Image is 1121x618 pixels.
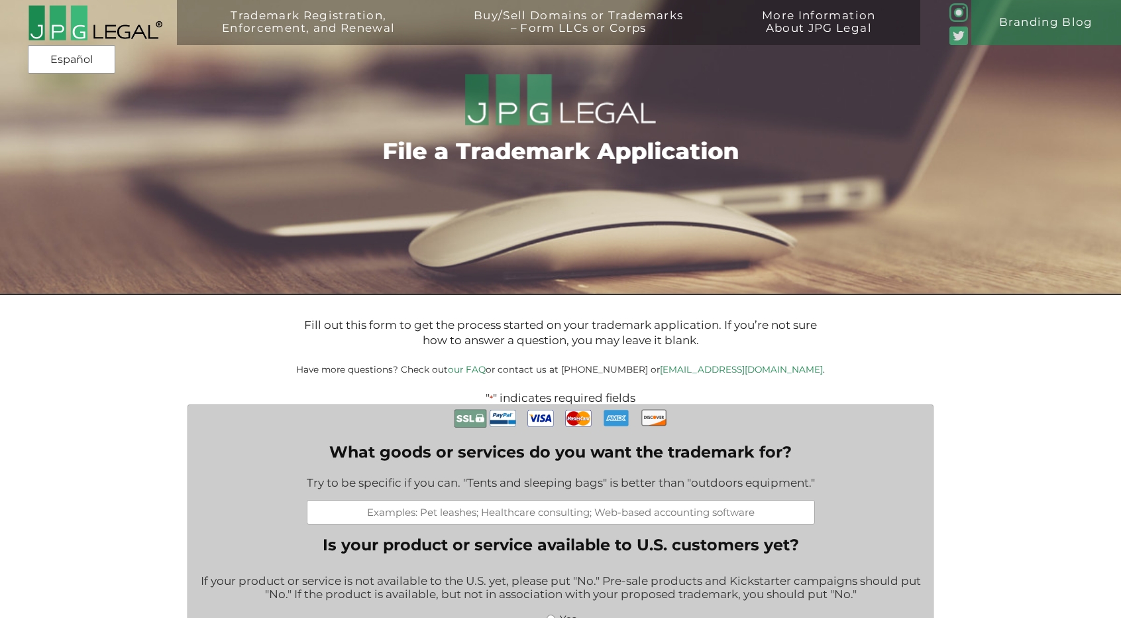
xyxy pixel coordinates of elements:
[28,5,162,41] img: 2016-logo-black-letters-3-r.png
[198,566,924,611] div: If your product or service is not available to the U.S. yet, please put "No." Pre-sale products a...
[146,391,975,404] p: " " indicates required fields
[307,442,815,462] label: What goods or services do you want the trademark for?
[565,405,592,432] img: MasterCard
[448,364,486,375] a: our FAQ
[949,27,968,45] img: Twitter_Social_Icon_Rounded_Square_Color-mid-green3-90.png
[490,405,516,432] img: PayPal
[440,9,717,54] a: Buy/Sell Domains or Trademarks– Form LLCs or Corps
[323,535,799,554] legend: Is your product or service available to U.S. customers yet?
[454,405,487,432] img: Secure Payment with SSL
[307,500,815,525] input: Examples: Pet leashes; Healthcare consulting; Web-based accounting software
[641,405,667,430] img: Discover
[296,364,825,375] small: Have more questions? Check out or contact us at [PHONE_NUMBER] or .
[188,9,429,54] a: Trademark Registration,Enforcement, and Renewal
[292,318,829,349] p: Fill out this form to get the process started on your trademark application. If you’re not sure h...
[32,48,111,72] a: Español
[660,364,823,375] a: [EMAIL_ADDRESS][DOMAIN_NAME]
[603,405,629,431] img: AmEx
[949,3,968,22] img: glyph-logo_May2016-green3-90.png
[307,467,815,500] div: Try to be specific if you can. "Tents and sleeping bags" is better than "outdoors equipment."
[728,9,909,54] a: More InformationAbout JPG Legal
[527,405,554,432] img: Visa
